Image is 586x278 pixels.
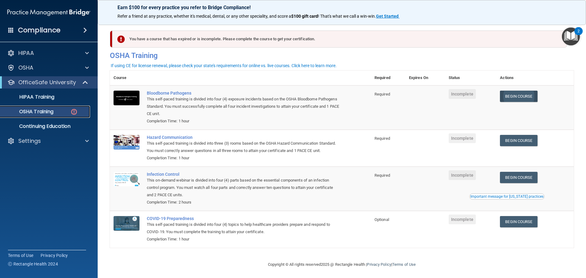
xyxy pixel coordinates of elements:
[117,35,125,43] img: exclamation-circle-solid-danger.72ef9ffc.png
[449,89,476,99] span: Incomplete
[449,215,476,224] span: Incomplete
[147,91,340,96] a: Bloodborne Pathogens
[118,14,291,19] span: Refer a friend at any practice, whether it's medical, dental, or any other speciality, and score a
[147,199,340,206] div: Completion Time: 2 hours
[18,79,76,86] p: OfficeSafe University
[110,70,143,85] th: Course
[577,31,580,39] div: 2
[118,5,566,10] p: Earn $100 for every practice you refer to Bridge Compliance!
[449,133,476,143] span: Incomplete
[470,195,544,198] div: Important message for [US_STATE] practices
[7,79,89,86] a: OfficeSafe University
[7,49,89,57] a: HIPAA
[374,217,389,222] span: Optional
[374,173,390,178] span: Required
[41,252,68,258] a: Privacy Policy
[376,14,399,19] strong: Get Started
[500,172,537,183] a: Begin Course
[392,262,416,267] a: Terms of Use
[147,236,340,243] div: Completion Time: 1 hour
[110,63,338,69] button: If using CE for license renewal, please check your state's requirements for online vs. live cours...
[70,108,78,116] img: danger-circle.6113f641.png
[147,140,340,154] div: This self-paced training is divided into three (3) rooms based on the OSHA Hazard Communication S...
[4,94,54,100] p: HIPAA Training
[367,262,391,267] a: Privacy Policy
[147,96,340,117] div: This self-paced training is divided into four (4) exposure incidents based on the OSHA Bloodborne...
[8,252,33,258] a: Terms of Use
[496,70,574,85] th: Actions
[4,123,87,129] p: Continuing Education
[374,92,390,96] span: Required
[112,31,567,48] div: You have a course that has expired or is incomplete. Please complete the course to get your certi...
[7,137,89,145] a: Settings
[371,70,405,85] th: Required
[230,255,453,274] div: Copyright © All rights reserved 2025 @ Rectangle Health | |
[18,137,41,145] p: Settings
[147,154,340,162] div: Completion Time: 1 hour
[7,64,89,71] a: OSHA
[449,170,476,180] span: Incomplete
[147,135,340,140] a: Hazard Communication
[562,27,580,45] button: Open Resource Center, 2 new notifications
[147,177,340,199] div: This on-demand webinar is divided into four (4) parts based on the essential components of an inf...
[147,117,340,125] div: Completion Time: 1 hour
[405,70,445,85] th: Expires On
[4,109,53,115] p: OSHA Training
[500,135,537,146] a: Begin Course
[376,14,400,19] a: Get Started
[147,216,340,221] a: COVID-19 Preparedness
[374,136,390,141] span: Required
[18,64,34,71] p: OSHA
[445,70,497,85] th: Status
[111,63,337,68] div: If using CE for license renewal, please check your state's requirements for online vs. live cours...
[469,193,544,200] button: Read this if you are a dental practitioner in the state of CA
[110,51,574,60] h4: OSHA Training
[8,261,58,267] span: Ⓒ Rectangle Health 2024
[500,216,537,227] a: Begin Course
[500,91,537,102] a: Begin Course
[147,172,340,177] a: Infection Control
[147,221,340,236] div: This self-paced training is divided into four (4) topics to help healthcare providers prepare and...
[7,6,90,19] img: PMB logo
[291,14,318,19] strong: $100 gift card
[18,49,34,57] p: HIPAA
[318,14,376,19] span: ! That's what we call a win-win.
[18,26,60,34] h4: Compliance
